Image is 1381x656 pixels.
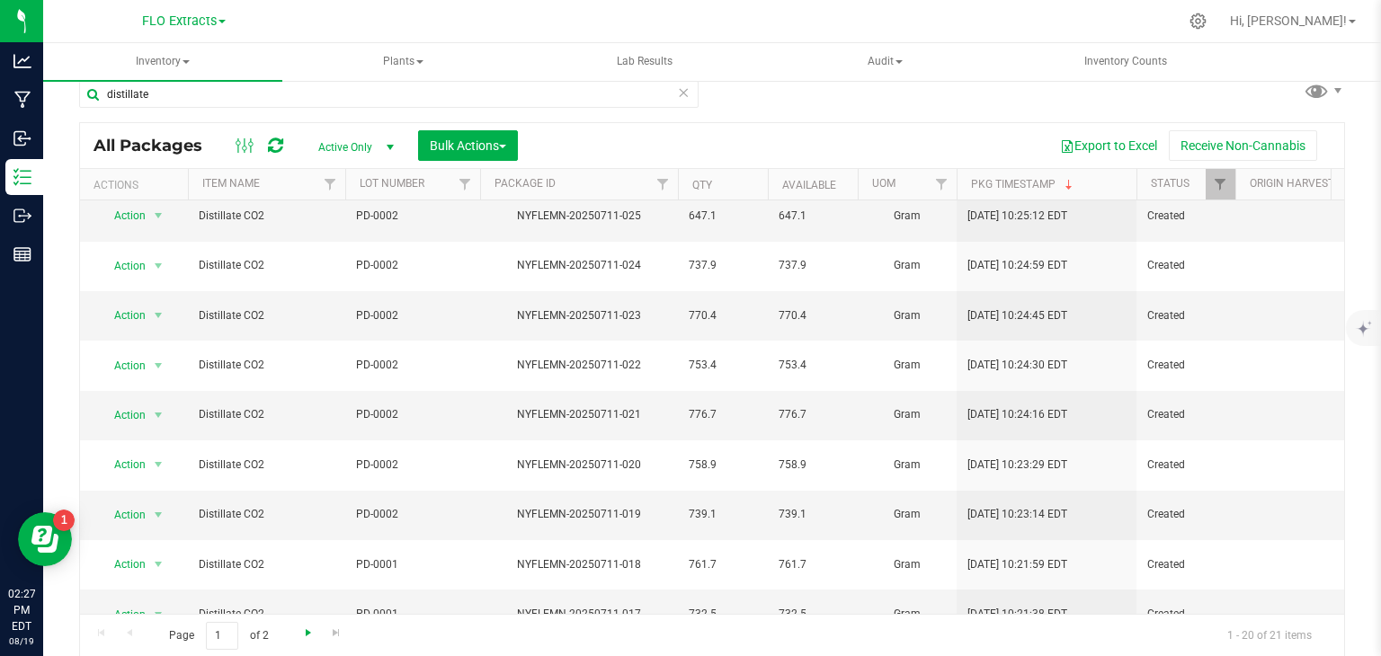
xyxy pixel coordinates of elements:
[477,556,681,573] div: NYFLEMN-20250711-018
[206,622,238,650] input: 1
[779,457,847,474] span: 758.9
[98,203,147,228] span: Action
[202,177,260,190] a: Item Name
[869,357,946,374] span: Gram
[1230,13,1347,28] span: Hi, [PERSON_NAME]!
[154,622,283,650] span: Page of 2
[79,81,699,108] input: Search Package ID, Item Name, SKU, Lot or Part Number...
[779,556,847,573] span: 761.7
[477,457,681,474] div: NYFLEMN-20250711-020
[689,457,757,474] span: 758.9
[869,208,946,225] span: Gram
[1151,177,1189,190] a: Status
[477,406,681,423] div: NYFLEMN-20250711-021
[869,406,946,423] span: Gram
[779,208,847,225] span: 647.1
[477,257,681,274] div: NYFLEMN-20250711-024
[1250,177,1341,190] a: Origin Harvests
[689,357,757,374] span: 753.4
[869,506,946,523] span: Gram
[477,357,681,374] div: NYFLEMN-20250711-022
[689,257,757,274] span: 737.9
[967,556,1067,573] span: [DATE] 10:21:59 EDT
[477,208,681,225] div: NYFLEMN-20250711-025
[1187,13,1209,30] div: Manage settings
[418,130,518,161] button: Bulk Actions
[967,606,1067,623] span: [DATE] 10:21:38 EDT
[779,406,847,423] span: 776.7
[147,502,170,527] span: select
[779,357,847,374] span: 753.4
[967,406,1067,423] span: [DATE] 10:24:16 EDT
[1147,556,1225,573] span: Created
[477,307,681,324] div: NYFLEMN-20250711-023
[1147,357,1225,374] span: Created
[592,54,697,69] span: Lab Results
[147,403,170,428] span: select
[477,606,681,623] div: NYFLEMN-20250711-017
[147,303,170,328] span: select
[967,506,1067,523] span: [DATE] 10:23:14 EDT
[98,552,147,577] span: Action
[356,307,469,324] span: PD-0002
[147,253,170,279] span: select
[13,245,31,263] inline-svg: Reports
[967,357,1067,374] span: [DATE] 10:24:30 EDT
[98,602,147,627] span: Action
[356,556,469,573] span: PD-0001
[967,257,1067,274] span: [DATE] 10:24:59 EDT
[872,177,895,190] a: UOM
[971,178,1076,191] a: Pkg Timestamp
[147,203,170,228] span: select
[677,81,690,104] span: Clear
[1147,307,1225,324] span: Created
[356,606,469,623] span: PD-0001
[98,353,147,378] span: Action
[356,208,469,225] span: PD-0002
[494,177,556,190] a: Package ID
[98,303,147,328] span: Action
[13,207,31,225] inline-svg: Outbound
[13,91,31,109] inline-svg: Manufacturing
[199,457,334,474] span: Distillate CO2
[199,406,334,423] span: Distillate CO2
[356,506,469,523] span: PD-0002
[779,257,847,274] span: 737.9
[869,307,946,324] span: Gram
[18,512,72,566] iframe: Resource center
[1147,506,1225,523] span: Created
[689,506,757,523] span: 739.1
[8,634,35,648] p: 08/19
[779,506,847,523] span: 739.1
[779,307,847,324] span: 770.4
[285,44,522,80] span: Plants
[782,179,836,191] a: Available
[356,357,469,374] span: PD-0002
[147,552,170,577] span: select
[1213,622,1326,649] span: 1 - 20 of 21 items
[1147,606,1225,623] span: Created
[1206,169,1235,199] a: Filter
[689,606,757,623] span: 732.5
[779,606,847,623] span: 732.5
[98,253,147,279] span: Action
[199,208,334,225] span: Distillate CO2
[98,502,147,527] span: Action
[43,43,282,81] a: Inventory
[692,179,712,191] a: Qty
[689,208,757,225] span: 647.1
[869,556,946,573] span: Gram
[53,510,75,531] iframe: Resource center unread badge
[1147,406,1225,423] span: Created
[295,622,321,646] a: Go to the next page
[967,208,1067,225] span: [DATE] 10:25:12 EDT
[869,606,946,623] span: Gram
[689,406,757,423] span: 776.7
[1006,43,1245,81] a: Inventory Counts
[927,169,957,199] a: Filter
[147,602,170,627] span: select
[869,257,946,274] span: Gram
[430,138,506,153] span: Bulk Actions
[1169,130,1317,161] button: Receive Non-Cannabis
[98,403,147,428] span: Action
